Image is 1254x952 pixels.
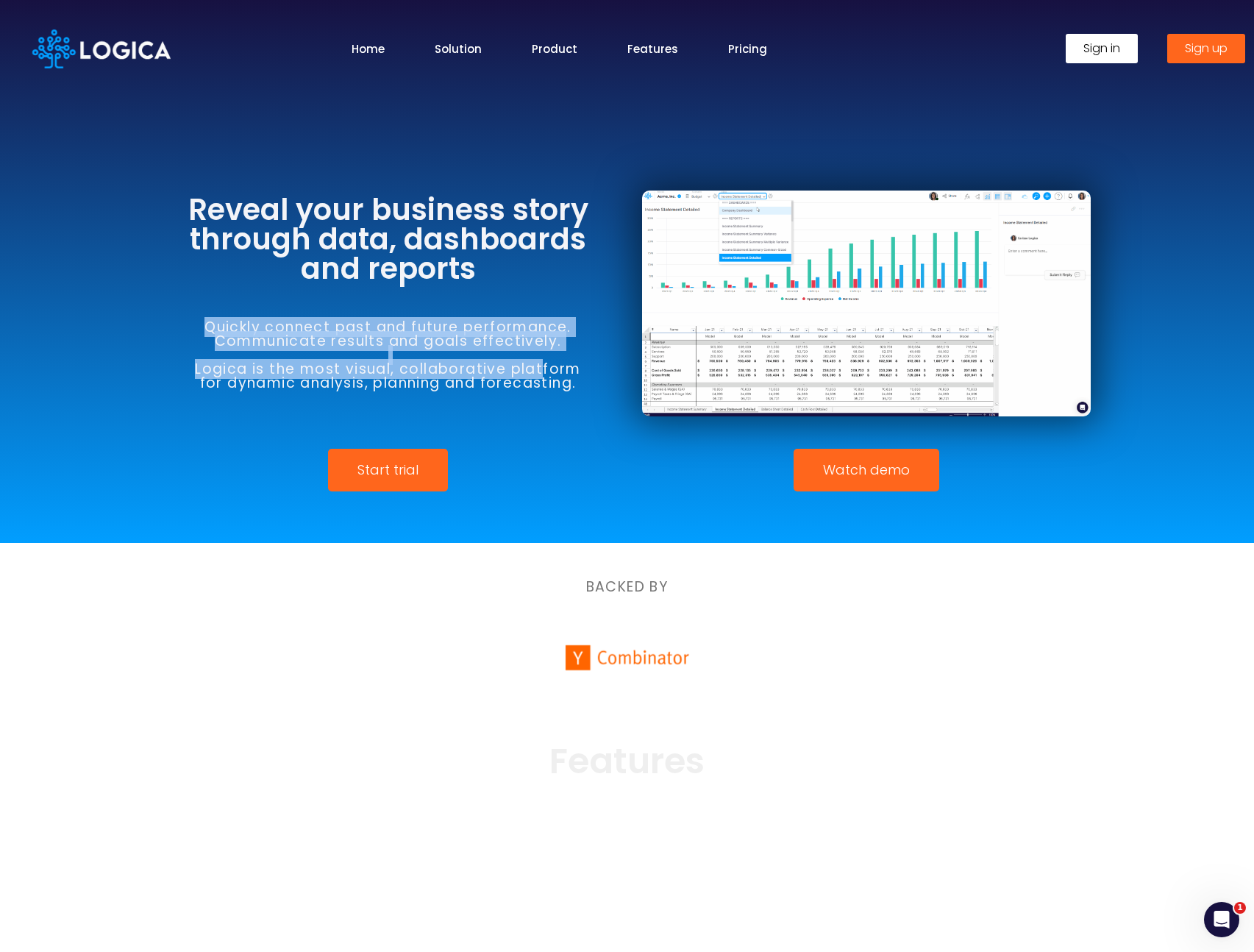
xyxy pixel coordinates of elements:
[435,40,482,57] a: Solution
[1204,902,1239,937] iframe: Intercom live chat
[532,40,577,57] a: Product
[728,40,767,57] a: Pricing
[1167,34,1245,63] a: Sign up
[328,449,448,491] a: Start trial
[794,449,939,491] a: Watch demo
[1234,902,1246,914] span: 1
[32,40,171,57] a: Logica
[164,320,613,390] h6: Quickly connect past and future performance. Communicate results and goals effectively. Logica is...
[357,463,418,477] span: Start trial
[1083,43,1120,54] span: Sign in
[230,580,1025,594] h6: BACKED BY
[823,463,910,477] span: Watch demo
[32,29,171,68] img: Logica
[215,744,1039,779] h2: Features
[627,40,678,57] a: Features
[352,40,385,57] a: Home
[1066,34,1138,63] a: Sign in
[164,195,613,283] h3: Reveal your business story through data, dashboards and reports
[1185,43,1228,54] span: Sign up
